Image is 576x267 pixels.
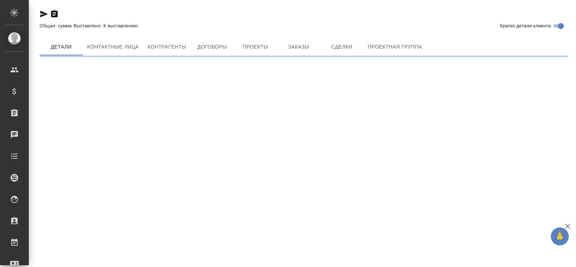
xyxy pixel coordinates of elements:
[44,42,78,51] span: Детали
[500,22,551,30] span: Кратко детали клиента
[554,229,566,244] span: 🙏
[87,42,139,51] span: Контактные лица
[40,10,48,18] button: Скопировать ссылку для ЯМессенджера
[195,42,229,51] span: Договоры
[281,42,316,51] span: Заказы
[73,23,103,28] p: Выставлено:
[324,42,359,51] span: Сделки
[238,42,273,51] span: Проекты
[551,227,569,245] button: 🙏
[50,10,59,18] button: Скопировать ссылку
[368,42,422,51] span: Проектная группа
[148,42,186,51] span: Контрагенты
[104,23,141,28] p: К выставлению:
[40,23,73,28] p: Общая сумма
